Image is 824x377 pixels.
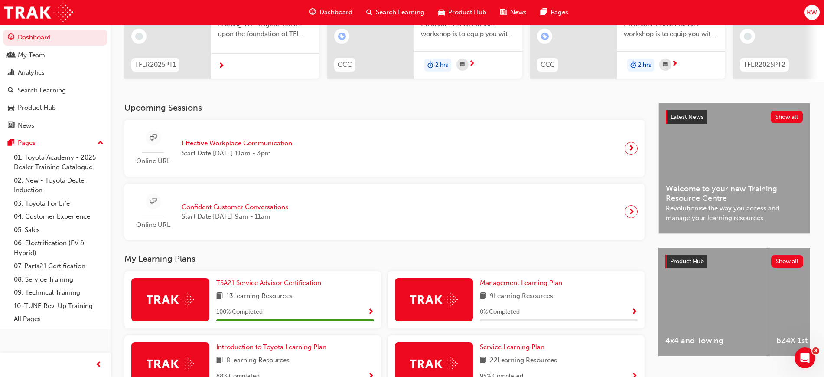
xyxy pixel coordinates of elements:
[630,59,636,71] span: duration-icon
[10,151,107,174] a: 01. Toyota Academy - 2025 Dealer Training Catalogue
[480,278,566,288] a: Management Learning Plan
[359,3,431,21] a: search-iconSearch Learning
[628,206,635,218] span: next-icon
[8,122,14,130] span: news-icon
[3,65,107,81] a: Analytics
[469,60,475,68] span: next-icon
[631,308,638,316] span: Show Progress
[10,312,107,326] a: All Pages
[216,279,321,287] span: TSA21 Service Advisor Certification
[18,138,36,148] div: Pages
[3,135,107,151] button: Pages
[8,34,14,42] span: guage-icon
[226,355,290,366] span: 8 Learning Resources
[10,174,107,197] a: 02. New - Toyota Dealer Induction
[182,148,292,158] span: Start Date: [DATE] 11am - 3pm
[216,342,330,352] a: Introduction to Toyota Learning Plan
[216,355,223,366] span: book-icon
[550,7,568,17] span: Pages
[338,60,352,70] span: CCC
[18,50,45,60] div: My Team
[18,68,45,78] div: Analytics
[671,113,703,121] span: Latest News
[8,69,14,77] span: chart-icon
[771,111,803,123] button: Show all
[131,190,638,233] a: Online URLConfident Customer ConversationsStart Date:[DATE] 9am - 11am
[150,133,156,144] span: sessionType_ONLINE_URL-icon
[3,28,107,135] button: DashboardMy TeamAnalyticsSearch LearningProduct HubNews
[131,220,175,230] span: Online URL
[666,110,803,124] a: Latest NewsShow all
[448,7,486,17] span: Product Hub
[131,127,638,170] a: Online URLEffective Workplace CommunicationStart Date:[DATE] 11am - 3pm
[435,60,448,70] span: 2 hrs
[490,291,553,302] span: 9 Learning Resources
[3,118,107,134] a: News
[147,357,194,370] img: Trak
[666,203,803,223] span: Revolutionise the way you access and manage your learning resources.
[18,121,34,131] div: News
[804,5,820,20] button: RW
[10,286,107,299] a: 09. Technical Training
[431,3,493,21] a: car-iconProduct Hub
[309,7,316,18] span: guage-icon
[303,3,359,21] a: guage-iconDashboard
[628,142,635,154] span: next-icon
[8,87,14,95] span: search-icon
[10,259,107,273] a: 07. Parts21 Certification
[510,7,527,17] span: News
[500,7,507,18] span: news-icon
[10,299,107,313] a: 10. TUNE Rev-Up Training
[124,103,645,113] h3: Upcoming Sessions
[8,104,14,112] span: car-icon
[218,62,225,70] span: next-icon
[480,307,520,317] span: 0 % Completed
[376,7,424,17] span: Search Learning
[150,196,156,207] span: sessionType_ONLINE_URL-icon
[226,291,293,302] span: 13 Learning Resources
[493,3,534,21] a: news-iconNews
[10,210,107,223] a: 04. Customer Experience
[670,258,704,265] span: Product Hub
[490,355,557,366] span: 22 Learning Resources
[338,33,346,40] span: learningRecordVerb_ENROLL-icon
[460,59,465,70] span: calendar-icon
[8,52,14,59] span: people-icon
[182,202,288,212] span: Confident Customer Conversations
[658,248,769,356] a: 4x4 and Towing
[480,291,486,302] span: book-icon
[366,7,372,18] span: search-icon
[98,138,104,149] span: up-icon
[3,47,107,63] a: My Team
[631,307,638,318] button: Show Progress
[541,60,555,70] span: CCC
[18,103,56,113] div: Product Hub
[10,236,107,259] a: 06. Electrification (EV & Hybrid)
[17,85,66,95] div: Search Learning
[541,7,547,18] span: pages-icon
[147,293,194,306] img: Trak
[131,156,175,166] span: Online URL
[4,3,73,22] img: Trak
[368,308,374,316] span: Show Progress
[743,60,785,70] span: TFLR2025PT2
[410,293,458,306] img: Trak
[658,103,810,234] a: Latest NewsShow allWelcome to your new Training Resource CentreRevolutionise the way you access a...
[8,139,14,147] span: pages-icon
[10,197,107,210] a: 03. Toyota For Life
[665,336,762,346] span: 4x4 and Towing
[3,100,107,116] a: Product Hub
[638,60,651,70] span: 2 hrs
[216,278,325,288] a: TSA21 Service Advisor Certification
[663,59,668,70] span: calendar-icon
[480,279,562,287] span: Management Learning Plan
[216,343,326,351] span: Introduction to Toyota Learning Plan
[368,307,374,318] button: Show Progress
[182,138,292,148] span: Effective Workplace Communication
[812,347,819,354] span: 3
[10,223,107,237] a: 05. Sales
[666,184,803,203] span: Welcome to your new Training Resource Centre
[480,343,544,351] span: Service Learning Plan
